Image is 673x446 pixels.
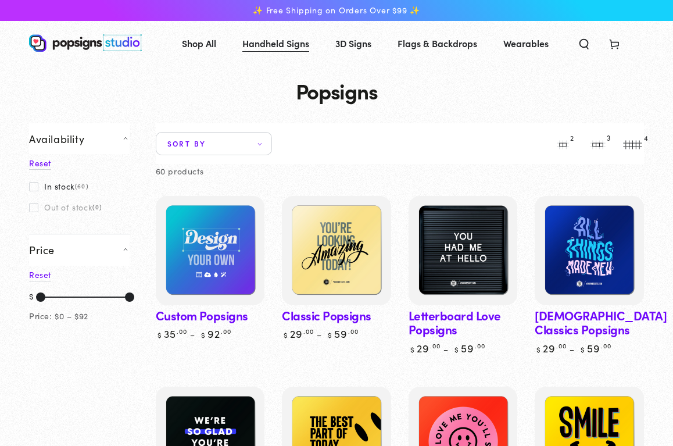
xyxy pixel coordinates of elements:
[389,28,486,59] a: Flags & Backdrops
[156,196,265,305] a: Custom PopsignsCustom Popsigns
[327,28,380,59] a: 3D Signs
[234,28,318,59] a: Handheld Signs
[29,123,130,154] summary: Availability
[29,234,130,265] summary: Price
[398,35,477,52] span: Flags & Backdrops
[253,5,420,16] span: ✨ Free Shipping on Orders Over $99 ✨
[535,196,644,305] a: Baptism Classics PopsignsBaptism Classics Popsigns
[75,183,88,190] span: (60)
[29,34,142,52] img: Popsigns Studio
[29,79,644,102] h1: Popsigns
[29,132,84,145] span: Availability
[569,30,599,56] summary: Search our site
[282,196,391,305] a: Classic PopsignsClassic Popsigns
[551,132,574,155] button: 2
[29,181,88,191] label: In stock
[173,28,225,59] a: Shop All
[335,35,371,52] span: 3D Signs
[156,164,204,179] p: 60 products
[242,35,309,52] span: Handheld Signs
[503,35,549,52] span: Wearables
[495,28,557,59] a: Wearables
[29,309,88,323] div: Price: $0 – $92
[182,35,216,52] span: Shop All
[156,132,272,155] summary: Sort by
[92,204,102,210] span: (0)
[29,269,51,281] a: Reset
[29,243,55,256] span: Price
[409,196,518,305] a: Letterboard Love PopsignsLetterboard Love Popsigns
[29,289,34,305] div: $
[29,157,51,170] a: Reset
[586,132,609,155] button: 3
[29,202,102,212] label: Out of stock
